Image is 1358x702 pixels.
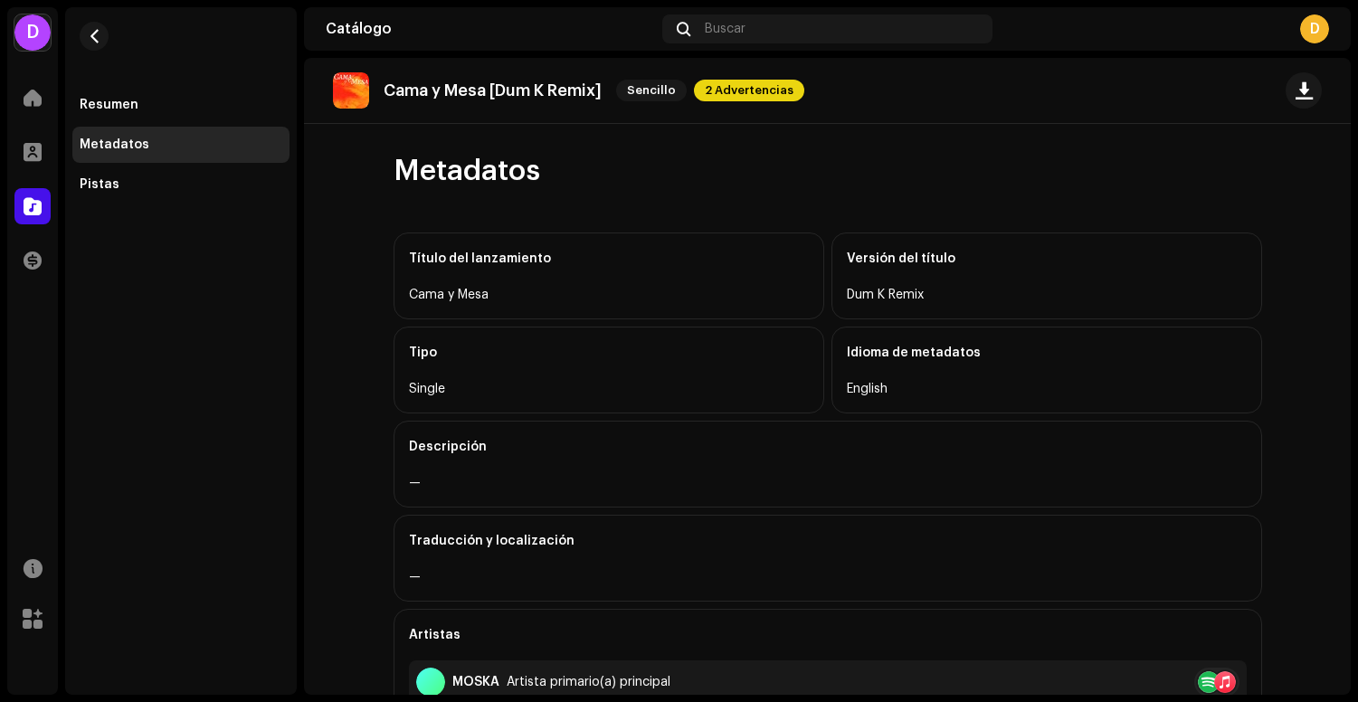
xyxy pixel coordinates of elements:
[1300,14,1329,43] div: D
[384,81,602,100] p: Cama y Mesa [Dum K Remix]
[394,153,540,189] span: Metadatos
[72,127,290,163] re-m-nav-item: Metadatos
[409,610,1247,660] div: Artistas
[409,422,1247,472] div: Descripción
[409,566,1247,588] div: —
[705,22,745,36] span: Buscar
[847,233,1247,284] div: Versión del título
[409,284,809,306] div: Cama y Mesa
[847,327,1247,378] div: Idioma de metadatos
[80,98,138,112] div: Resumen
[326,22,655,36] div: Catálogo
[409,233,809,284] div: Título del lanzamiento
[333,72,369,109] img: 2512c411-4d34-40a2-be1d-b0c8b270104e
[847,378,1247,400] div: English
[14,14,51,51] div: D
[409,516,1247,566] div: Traducción y localización
[409,472,1247,494] div: —
[616,80,687,101] span: Sencillo
[452,675,499,689] div: MOSKA
[72,166,290,203] re-m-nav-item: Pistas
[72,87,290,123] re-m-nav-item: Resumen
[507,675,670,689] div: Artista primario(a) principal
[847,284,1247,306] div: Dum K Remix
[409,378,809,400] div: Single
[694,80,804,101] span: 2 Advertencias
[80,177,119,192] div: Pistas
[409,327,809,378] div: Tipo
[80,138,149,152] div: Metadatos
